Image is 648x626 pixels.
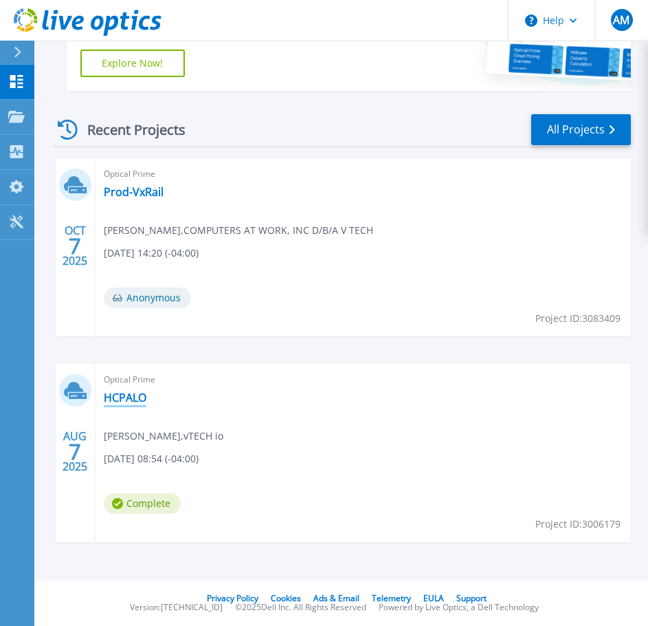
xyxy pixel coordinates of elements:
li: © 2025 Dell Inc. All Rights Reserved [235,603,366,612]
span: 7 [69,446,81,457]
a: Privacy Policy [207,592,258,604]
a: HCPALO [104,391,146,404]
span: Project ID: 3006179 [535,517,621,532]
li: Version: [TECHNICAL_ID] [130,603,223,612]
a: Ads & Email [313,592,359,604]
a: EULA [423,592,444,604]
div: OCT 2025 [62,221,88,271]
span: Anonymous [104,288,191,308]
a: Explore Now! [80,50,185,77]
a: All Projects [531,114,631,145]
a: Support [456,592,487,604]
a: Prod-VxRail [104,185,164,199]
a: Cookies [271,592,301,604]
span: Complete [104,493,181,514]
li: Powered by Live Optics, a Dell Technology [379,603,539,612]
div: Recent Projects [53,113,204,147]
span: Project ID: 3083409 [535,311,621,326]
div: AUG 2025 [62,427,88,477]
span: Optical Prime [104,166,623,182]
span: [DATE] 08:54 (-04:00) [104,451,199,466]
span: [PERSON_NAME] , vTECH io [104,429,223,444]
a: Telemetry [372,592,411,604]
span: [PERSON_NAME] , COMPUTERS AT WORK, INC D/B/A V TECH [104,223,373,238]
span: Optical Prime [104,372,623,387]
span: AM [613,14,629,25]
span: [DATE] 14:20 (-04:00) [104,246,199,261]
span: 7 [69,240,81,252]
